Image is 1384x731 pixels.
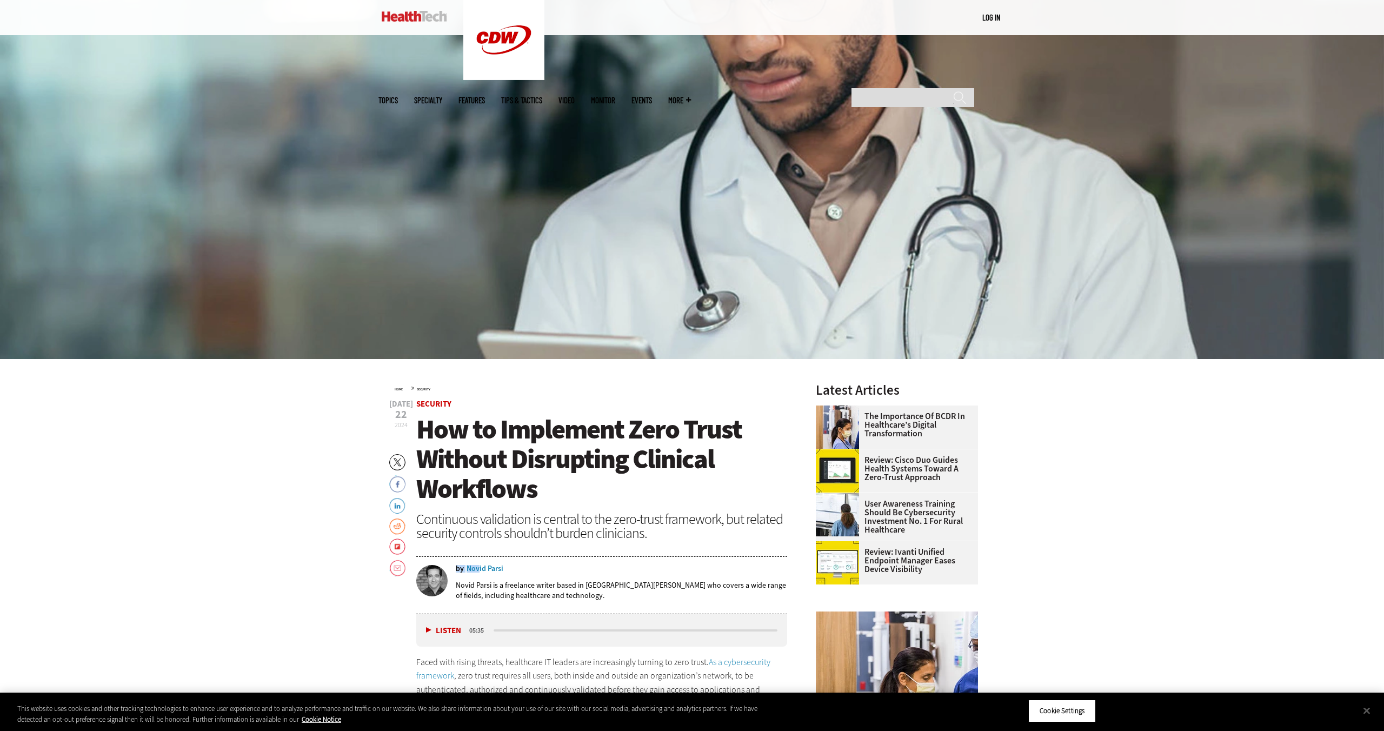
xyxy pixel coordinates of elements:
a: Home [395,387,403,391]
a: Security [417,387,430,391]
div: » [395,383,787,392]
a: Review: Ivanti Unified Endpoint Manager Eases Device Visibility [816,548,972,574]
a: The Importance of BCDR in Healthcare’s Digital Transformation [816,412,972,438]
img: Ivanti Unified Endpoint Manager [816,541,859,584]
a: Doctors reviewing information boards [816,493,864,502]
img: Doctors reviewing information boards [816,493,859,536]
span: [DATE] [389,400,413,408]
a: User Awareness Training Should Be Cybersecurity Investment No. 1 for Rural Healthcare [816,500,972,534]
a: More information about your privacy [302,715,341,724]
a: Ivanti Unified Endpoint Manager [816,541,864,550]
span: 2024 [395,421,408,429]
span: Topics [378,96,398,104]
div: This website uses cookies and other tracking technologies to enhance user experience and to analy... [17,703,761,725]
div: duration [468,626,492,635]
span: Specialty [414,96,442,104]
a: Tips & Tactics [501,96,542,104]
a: Features [458,96,485,104]
img: Home [382,11,447,22]
a: Video [558,96,575,104]
a: Doctors reviewing tablet [816,406,864,414]
button: Cookie Settings [1028,700,1096,722]
p: Novid Parsi is a freelance writer based in [GEOGRAPHIC_DATA][PERSON_NAME] who covers a wide range... [456,580,787,601]
a: Novid Parsi [467,565,503,573]
span: by [456,565,464,573]
div: media player [416,614,787,647]
a: Review: Cisco Duo Guides Health Systems Toward a Zero-Trust Approach [816,456,972,482]
a: Cisco Duo [816,449,864,458]
div: Continuous validation is central to the zero-trust framework, but related security controls shoul... [416,512,787,540]
a: MonITor [591,96,615,104]
a: Events [631,96,652,104]
h3: Latest Articles [816,383,978,397]
a: Log in [982,12,1000,22]
a: Security [416,398,451,409]
span: How to Implement Zero Trust Without Disrupting Clinical Workflows [416,411,742,507]
img: Cisco Duo [816,449,859,493]
span: 22 [389,409,413,420]
div: User menu [982,12,1000,23]
a: CDW [463,71,544,83]
p: Faced with rising threats, healthcare IT leaders are increasingly turning to zero trust. , zero t... [416,655,787,710]
img: Novid Parsi [416,565,448,596]
span: More [668,96,691,104]
button: Close [1355,699,1379,722]
img: Doctors reviewing tablet [816,406,859,449]
button: Listen [426,627,461,635]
